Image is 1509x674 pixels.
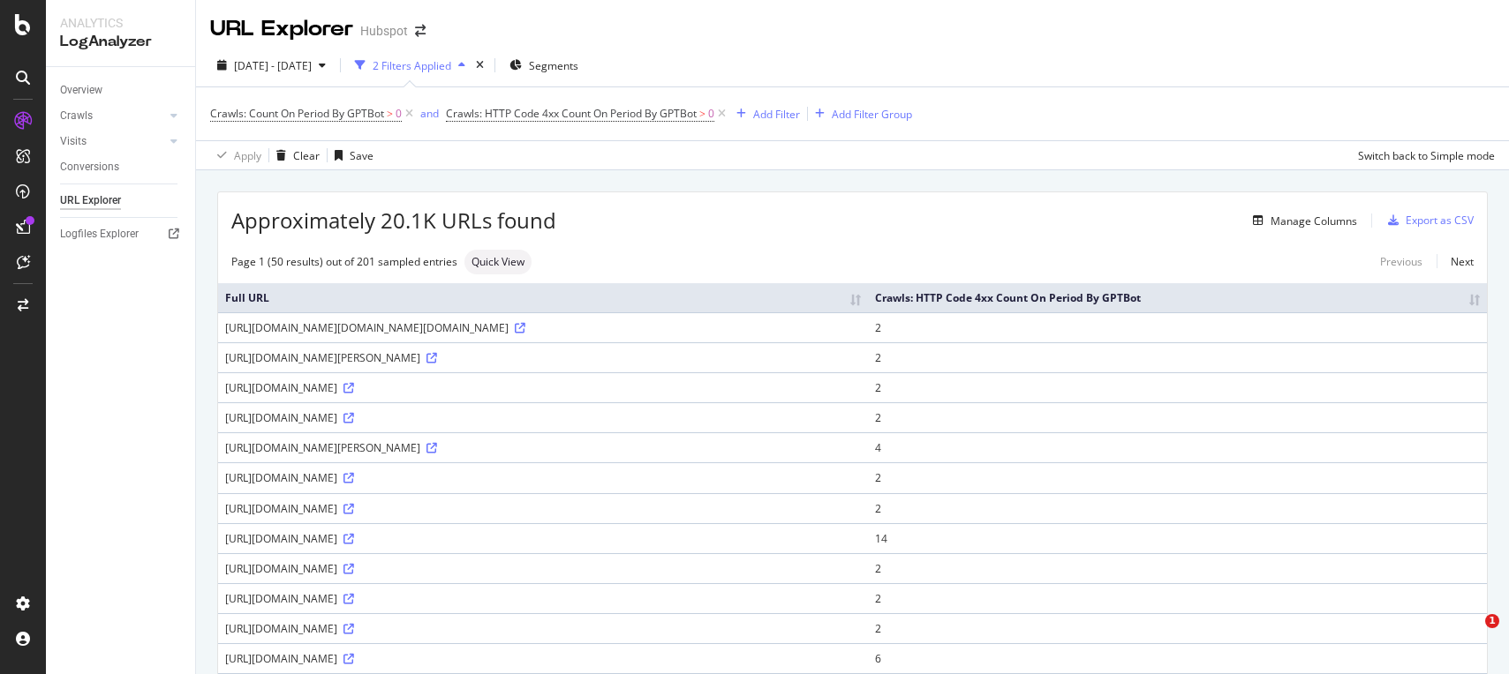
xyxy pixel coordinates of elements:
div: Add Filter Group [832,107,912,122]
div: [URL][DOMAIN_NAME] [225,531,861,546]
button: and [420,105,439,122]
span: [DATE] - [DATE] [234,58,312,73]
button: [DATE] - [DATE] [210,51,333,79]
div: Hubspot [360,22,408,40]
div: [URL][DOMAIN_NAME] [225,561,861,576]
div: [URL][DOMAIN_NAME][PERSON_NAME] [225,440,861,455]
iframe: Intercom live chat [1449,614,1491,656]
div: [URL][DOMAIN_NAME][PERSON_NAME] [225,350,861,365]
div: and [420,106,439,121]
div: Add Filter [753,107,800,122]
span: Quick View [472,257,524,267]
button: Add Filter Group [808,103,912,124]
span: > [387,106,393,121]
a: Conversions [60,158,183,176]
button: Apply [210,141,261,169]
span: 0 [708,101,714,126]
td: 2 [868,402,1487,432]
div: [URL][DOMAIN_NAME] [225,380,861,395]
td: 6 [868,643,1487,673]
div: [URL][DOMAIN_NAME] [225,470,861,485]
div: [URL][DOMAIN_NAME] [225,591,861,606]
button: Export as CSV [1381,206,1474,235]
div: [URL][DOMAIN_NAME][DOMAIN_NAME][DOMAIN_NAME] [225,320,861,335]
button: Add Filter [729,103,800,124]
td: 4 [868,432,1487,462]
td: 2 [868,493,1487,523]
div: Logfiles Explorer [60,225,139,243]
div: [URL][DOMAIN_NAME] [225,501,861,516]
div: [URL][DOMAIN_NAME] [225,410,861,425]
div: arrow-right-arrow-left [415,25,426,37]
span: Crawls: HTTP Code 4xx Count On Period By GPTBot [446,106,697,121]
div: Page 1 (50 results) out of 201 sampled entries [231,254,457,269]
a: URL Explorer [60,191,183,210]
td: 2 [868,613,1487,643]
th: Crawls: HTTP Code 4xx Count On Period By GPTBot: activate to sort column ascending [868,283,1487,312]
div: times [472,56,487,74]
td: 2 [868,553,1487,583]
div: [URL][DOMAIN_NAME] [225,651,861,666]
button: Clear [269,141,320,169]
div: Save [350,148,373,163]
button: Switch back to Simple mode [1351,141,1495,169]
span: Segments [529,58,578,73]
td: 2 [868,583,1487,613]
span: Crawls: Count On Period By GPTBot [210,106,384,121]
div: neutral label [464,250,532,274]
div: LogAnalyzer [60,32,181,52]
button: 2 Filters Applied [348,51,472,79]
a: Crawls [60,107,165,125]
div: 2 Filters Applied [373,58,451,73]
div: [URL][DOMAIN_NAME] [225,621,861,636]
div: Switch back to Simple mode [1358,148,1495,163]
div: URL Explorer [60,191,121,210]
div: Visits [60,132,87,151]
th: Full URL: activate to sort column ascending [218,283,868,312]
td: 2 [868,312,1487,342]
div: Manage Columns [1271,213,1357,228]
a: Next [1437,249,1474,274]
div: URL Explorer [210,14,353,44]
div: Export as CSV [1406,213,1474,228]
td: 2 [868,342,1487,372]
button: Manage Columns [1246,210,1357,231]
div: Overview [60,81,102,100]
td: 2 [868,372,1487,402]
div: Crawls [60,107,93,125]
div: Apply [234,148,261,163]
span: 0 [396,101,402,126]
span: > [699,106,705,121]
a: Visits [60,132,165,151]
td: 2 [868,462,1487,492]
a: Logfiles Explorer [60,225,183,243]
span: 1 [1485,614,1499,628]
div: Clear [293,148,320,163]
a: Overview [60,81,183,100]
td: 14 [868,523,1487,553]
div: Conversions [60,158,119,176]
div: Analytics [60,14,181,32]
span: Approximately 20.1K URLs found [231,206,556,236]
button: Save [328,141,373,169]
button: Segments [502,51,585,79]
